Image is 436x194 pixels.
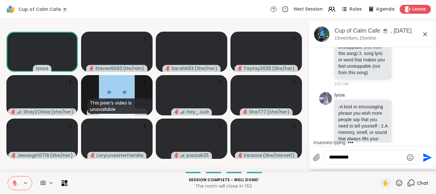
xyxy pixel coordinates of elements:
[382,179,389,187] span: ✋
[263,152,294,159] span: ( She/Herself )
[335,27,432,35] div: Cup of Calm Cafe ☕️ , [DATE]
[294,6,323,12] span: Next Session
[412,6,426,12] span: Leave
[194,65,217,72] span: ( She/Her )
[338,104,388,167] p: -A kind or encouraging phrase you wish more people say that you need to tell yourself - 2.A memor...
[174,153,179,158] span: audio-muted
[186,152,209,159] span: paulaR25
[187,109,209,115] span: Hey_Judi
[272,65,295,72] span: ( She/her )
[313,139,345,146] div: irisanne is typing
[314,27,329,42] img: Cup of Calm Cafe ☕️ , Sep 12
[71,177,376,183] p: Session Complete - well done!
[71,183,376,189] p: The room will close in 1:52
[23,109,50,115] span: Shay2Olivia
[17,152,49,159] span: Jessiegirl0719
[243,110,248,114] span: audio-muted
[329,154,403,161] textarea: Type your message
[50,152,73,159] span: ( She/Her )
[5,4,16,15] img: ShareWell Logomark
[335,92,345,98] a: lyssa
[419,150,434,165] button: Send
[11,153,16,158] span: audio-muted
[95,65,122,72] span: Steven6560
[249,109,266,115] span: Sha777
[11,110,16,114] span: audio-muted
[36,65,48,72] span: lyssa
[319,92,332,105] img: https://sharewell-space-live.sfo3.digitaloceanspaces.com/user-generated/666f9ab0-b952-44c3-ad34-f...
[166,66,170,71] span: audio-muted
[123,65,144,72] span: ( He/Him )
[99,75,135,115] img: Linda22
[89,66,94,71] span: audio-muted
[244,65,271,72] span: Taytay2025
[335,35,376,42] p: 15 members, 15 online
[267,109,289,115] span: ( she/her )
[87,98,153,114] div: This peer’s video is unavailable
[19,6,68,12] span: Cup of Calm Cafe ☕️
[175,110,179,114] span: audio-muted
[406,154,414,161] button: Emoji picker
[171,65,194,72] span: SarahR83
[96,152,143,159] span: LoryLovesHerFamilia
[244,152,262,159] span: irisanne
[91,153,95,158] span: audio-muted
[335,81,349,87] span: 9:57 AM
[417,180,428,186] span: Chat
[376,6,395,12] span: Agenda
[238,153,243,158] span: audio-muted
[238,66,242,71] span: audio-muted
[51,109,73,115] span: ( she/her )
[350,6,362,12] span: Rules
